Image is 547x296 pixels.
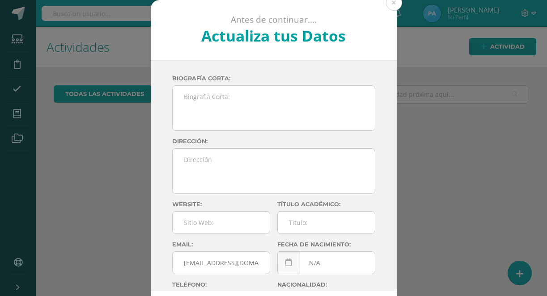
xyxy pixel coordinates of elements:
[172,75,375,82] label: Biografía corta:
[173,212,270,233] input: Sitio Web:
[278,212,375,233] input: Titulo:
[172,281,270,288] label: Teléfono:
[174,25,373,46] h2: Actualiza tus Datos
[277,201,375,208] label: Título académico:
[277,281,375,288] label: Nacionalidad:
[174,14,373,25] p: Antes de continuar....
[172,201,270,208] label: Website:
[173,252,270,274] input: Correo Electronico:
[172,138,375,145] label: Dirección:
[172,241,270,248] label: Email:
[277,241,375,248] label: Fecha de nacimiento:
[278,252,375,274] input: Fecha de Nacimiento:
